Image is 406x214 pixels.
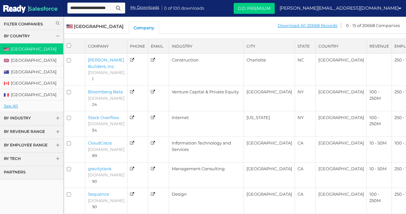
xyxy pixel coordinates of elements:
a: [DOMAIN_NAME] [88,172,125,177]
a: gravitytank [88,166,112,171]
a: Go Premium [234,3,275,14]
td: Design [169,188,244,214]
td: Information Technology and Services [169,137,244,163]
a: [DOMAIN_NAME] [88,70,125,75]
a: Company [129,22,159,34]
a: [PERSON_NAME] Builders, Inc. [88,57,124,69]
td: San Francisco [244,137,295,163]
a: [DOMAIN_NAME] [88,198,125,203]
a: [DOMAIN_NAME] [88,96,125,101]
span: ι [89,127,90,133]
td: United States [315,162,367,188]
img: canada.png [4,81,9,86]
div: 0 - 15 of 20668 Companies [344,17,402,29]
span: Salesforce [28,5,58,12]
td: CA [295,137,315,163]
img: united-states.png [66,23,73,30]
a: Filter Companies [4,21,59,27]
a: Stack Overflow [88,115,119,120]
td: San Francisco [244,162,295,188]
span: [GEOGRAPHIC_DATA] [66,23,124,29]
td: Construction [169,54,244,86]
td: San Francisco [244,188,295,214]
td: United States [315,86,367,111]
th: Email [148,39,169,54]
td: 100 - 250M [367,111,392,137]
a: [DOMAIN_NAME] [88,147,125,152]
td: Charlotte [244,54,295,86]
th: State [295,39,315,54]
td: Management Consulting [169,162,244,188]
span: ι [89,76,90,82]
span: Alexa Rank [92,179,97,184]
td: 100 - 250M [367,86,392,111]
th: Phone [127,39,148,54]
a: Sequence [88,191,109,197]
span: Alexa Rank [92,153,97,159]
a: My Downloads [130,5,159,10]
td: 100 - 250M [367,188,392,214]
a: CloudCraze [88,140,112,145]
img: france.png [4,92,9,98]
td: San Francisco [244,86,295,111]
th: Company [85,39,127,54]
a: [PERSON_NAME][EMAIL_ADDRESS][DOMAIN_NAME] [280,3,401,13]
th: Revenue [367,39,392,54]
img: united-kingdom.png [4,58,9,63]
td: CA [295,188,315,214]
span: Alexa Rank [92,76,93,82]
th: Checkmark Box [64,39,85,54]
a: Bloomberg Beta [88,89,123,94]
a: [DOMAIN_NAME] [88,121,125,126]
td: Venture Capital & Private Equity [169,86,244,111]
td: New York [244,111,295,137]
span: ι [89,204,90,210]
a: Download All 20668 Records [277,22,338,30]
th: Industry [169,39,244,54]
span: 0 of 100 downloads [164,4,204,11]
td: Internet [169,111,244,137]
span: Alexa Rank [92,102,97,107]
td: 10 - 50M [367,162,392,188]
span: ι [89,153,90,159]
span: ι [89,102,90,107]
td: United States [315,54,367,86]
td: CA [295,162,315,188]
td: NC [295,54,315,86]
td: United States [315,188,367,214]
span: ι [89,179,90,184]
td: NY [295,111,315,137]
td: United States [315,111,367,137]
td: NY [295,86,315,111]
span: Alexa Rank [92,127,97,133]
img: Salesforce Ready [3,4,26,14]
img: united-states.png [4,47,9,52]
td: 10 - 50M [367,137,392,163]
th: Country [315,39,367,54]
img: australia.png [4,70,9,75]
td: United States [315,137,367,163]
span: Alexa Rank [92,204,97,210]
th: City [244,39,295,54]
